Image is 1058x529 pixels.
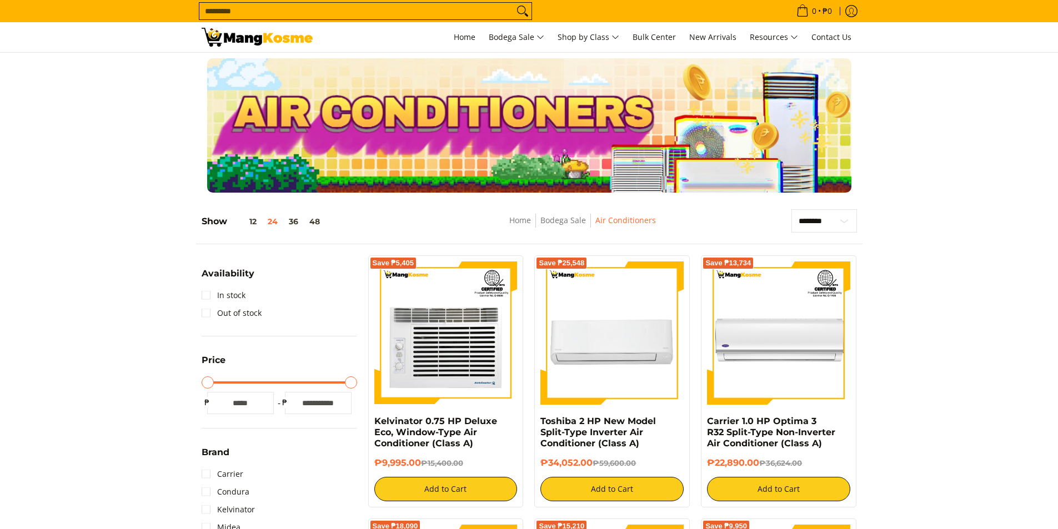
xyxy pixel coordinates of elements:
span: 0 [810,7,818,15]
a: Toshiba 2 HP New Model Split-Type Inverter Air Conditioner (Class A) [540,416,656,449]
button: Search [514,3,531,19]
span: Save ₱25,548 [539,260,584,266]
span: Bodega Sale [489,31,544,44]
span: Resources [750,31,798,44]
a: Home [509,215,531,225]
button: 12 [227,217,262,226]
a: Bodega Sale [540,215,586,225]
summary: Open [202,269,254,286]
button: 24 [262,217,283,226]
button: Add to Cart [540,477,684,501]
span: New Arrivals [689,32,736,42]
span: Bulk Center [633,32,676,42]
h6: ₱22,890.00 [707,457,850,468]
h5: Show [202,216,325,227]
img: Toshiba 2 HP New Model Split-Type Inverter Air Conditioner (Class A) [540,261,684,405]
a: In stock [202,286,245,304]
a: Kelvinator 0.75 HP Deluxe Eco, Window-Type Air Conditioner (Class A) [374,416,497,449]
a: New Arrivals [684,22,742,52]
button: Add to Cart [707,477,850,501]
summary: Open [202,448,229,465]
a: Carrier [202,465,243,483]
span: ₱ [279,397,290,408]
a: Air Conditioners [595,215,656,225]
a: Contact Us [806,22,857,52]
del: ₱15,400.00 [421,459,463,467]
button: 48 [304,217,325,226]
del: ₱59,600.00 [593,459,636,467]
del: ₱36,624.00 [759,459,802,467]
a: Kelvinator [202,501,255,518]
img: Kelvinator 0.75 HP Deluxe Eco, Window-Type Air Conditioner (Class A) [374,261,518,405]
nav: Main Menu [324,22,857,52]
span: • [793,5,835,17]
span: Availability [202,269,254,278]
span: Shop by Class [558,31,619,44]
span: Save ₱13,734 [705,260,751,266]
a: Condura [202,483,249,501]
a: Out of stock [202,304,262,322]
span: Home [454,32,475,42]
h6: ₱34,052.00 [540,457,684,468]
img: Carrier 1.0 HP Optima 3 R32 Split-Type Non-Inverter Air Conditioner (Class A) [707,261,850,405]
span: Contact Us [811,32,851,42]
img: Bodega Sale Aircon l Mang Kosme: Home Appliances Warehouse Sale [202,28,313,47]
a: Carrier 1.0 HP Optima 3 R32 Split-Type Non-Inverter Air Conditioner (Class A) [707,416,835,449]
span: Brand [202,448,229,457]
nav: Breadcrumbs [428,214,736,239]
a: Bulk Center [627,22,681,52]
a: Home [448,22,481,52]
span: ₱ [202,397,213,408]
a: Resources [744,22,804,52]
summary: Open [202,356,225,373]
a: Shop by Class [552,22,625,52]
span: Price [202,356,225,365]
h6: ₱9,995.00 [374,457,518,468]
a: Bodega Sale [483,22,550,52]
span: Save ₱5,405 [373,260,414,266]
span: ₱0 [821,7,834,15]
button: Add to Cart [374,477,518,501]
button: 36 [283,217,304,226]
